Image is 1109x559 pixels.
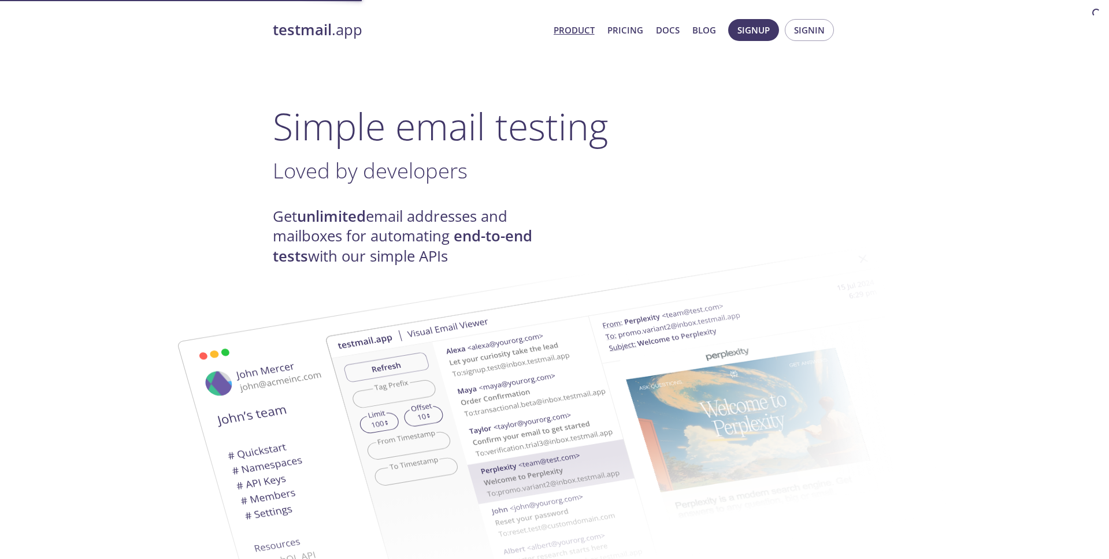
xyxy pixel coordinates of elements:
[656,23,680,38] a: Docs
[297,206,366,226] strong: unlimited
[273,207,555,266] h4: Get email addresses and mailboxes for automating with our simple APIs
[273,104,837,148] h1: Simple email testing
[273,156,468,185] span: Loved by developers
[728,19,779,41] button: Signup
[554,23,595,38] a: Product
[737,23,770,38] span: Signup
[607,23,643,38] a: Pricing
[273,20,332,40] strong: testmail
[273,226,532,266] strong: end-to-end tests
[692,23,716,38] a: Blog
[794,23,825,38] span: Signin
[273,20,544,40] a: testmail.app
[785,19,834,41] button: Signin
